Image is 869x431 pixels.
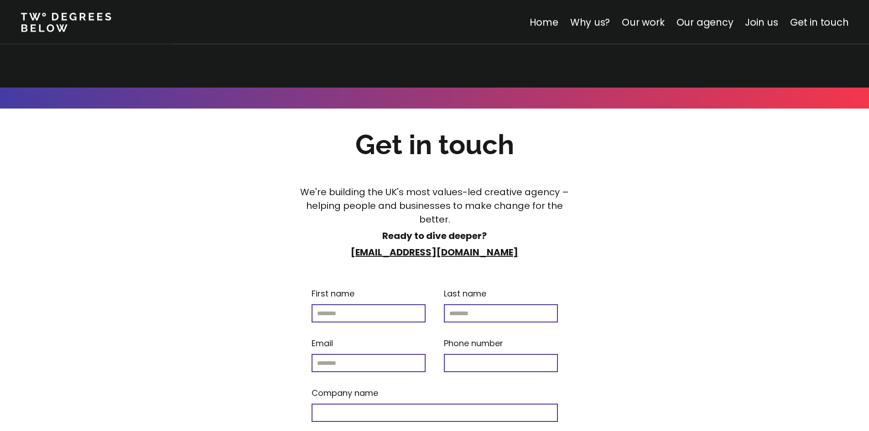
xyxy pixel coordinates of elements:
strong: Ready to dive deeper? [382,229,487,242]
a: Our work [622,16,664,29]
input: Email [312,354,426,372]
a: Home [529,16,558,29]
a: Get in touch [790,16,848,29]
a: Join us [745,16,778,29]
input: Company name [312,404,558,422]
p: Last name [444,287,486,300]
a: Our agency [676,16,733,29]
input: Phone number [444,354,558,372]
a: Why us? [570,16,610,29]
input: First name [312,304,426,322]
p: First name [312,287,354,300]
p: We're building the UK's most values-led creative agency – helping people and businesses to make c... [291,185,578,226]
p: Email [312,337,333,349]
input: Last name [444,304,558,322]
p: Phone number [444,337,503,349]
h2: Get in touch [355,126,514,163]
p: Company name [312,387,378,399]
a: [EMAIL_ADDRESS][DOMAIN_NAME] [351,246,518,259]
